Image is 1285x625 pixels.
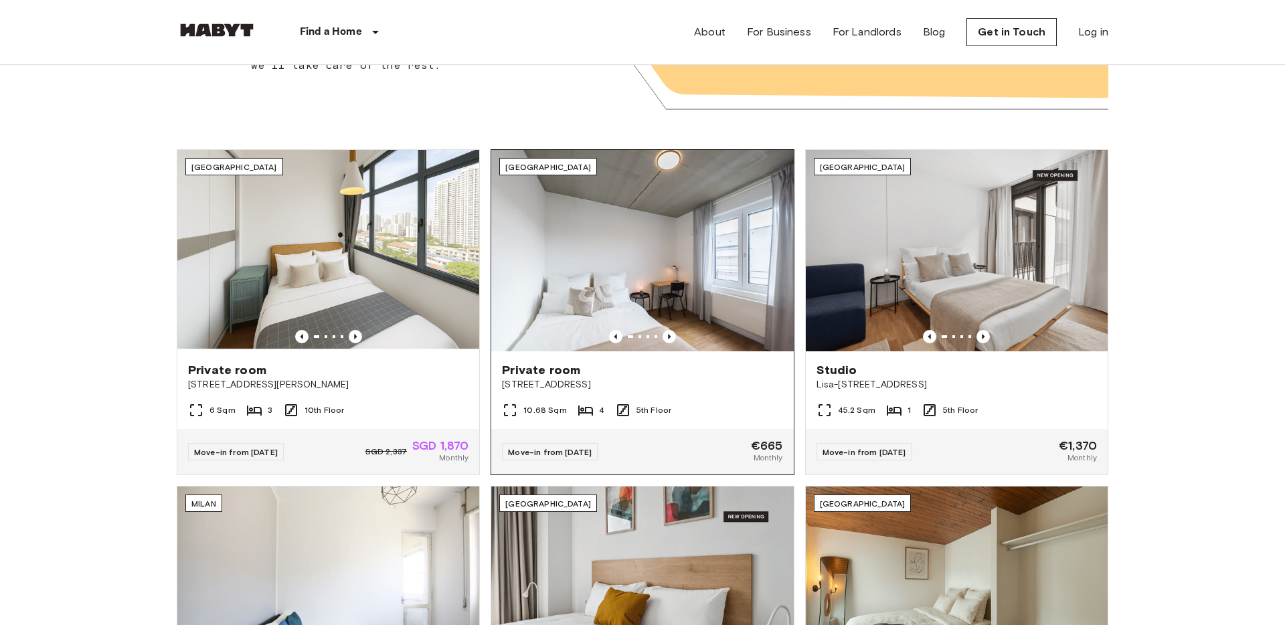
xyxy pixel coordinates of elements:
[491,149,794,475] a: Marketing picture of unit DE-04-037-026-03QPrevious imagePrevious image[GEOGRAPHIC_DATA]Private r...
[209,404,236,416] span: 6 Sqm
[943,404,978,416] span: 5th Floor
[747,24,811,40] a: For Business
[609,330,622,343] button: Previous image
[833,24,902,40] a: For Landlords
[194,447,278,457] span: Move-in from [DATE]
[502,362,580,378] span: Private room
[806,150,1108,351] img: Marketing picture of unit DE-01-489-503-001
[191,162,277,172] span: [GEOGRAPHIC_DATA]
[751,440,783,452] span: €665
[177,23,257,37] img: Habyt
[177,150,479,351] img: Marketing picture of unit SG-01-116-001-02
[817,362,857,378] span: Studio
[636,404,671,416] span: 5th Floor
[820,162,906,172] span: [GEOGRAPHIC_DATA]
[349,330,362,343] button: Previous image
[817,378,1097,391] span: Lisa-[STREET_ADDRESS]
[923,24,946,40] a: Blog
[1078,24,1108,40] a: Log in
[188,378,468,391] span: [STREET_ADDRESS][PERSON_NAME]
[838,404,875,416] span: 45.2 Sqm
[923,330,936,343] button: Previous image
[805,149,1108,475] a: Marketing picture of unit DE-01-489-503-001Previous imagePrevious image[GEOGRAPHIC_DATA]StudioLis...
[491,150,793,351] img: Marketing picture of unit DE-04-037-026-03Q
[502,378,782,391] span: [STREET_ADDRESS]
[663,330,676,343] button: Previous image
[823,447,906,457] span: Move-in from [DATE]
[300,24,362,40] p: Find a Home
[976,330,990,343] button: Previous image
[412,440,468,452] span: SGD 1,870
[188,362,266,378] span: Private room
[599,404,604,416] span: 4
[505,499,591,509] span: [GEOGRAPHIC_DATA]
[1059,440,1097,452] span: €1,370
[191,499,216,509] span: Milan
[908,404,911,416] span: 1
[820,499,906,509] span: [GEOGRAPHIC_DATA]
[305,404,345,416] span: 10th Floor
[1067,452,1097,464] span: Monthly
[966,18,1057,46] a: Get in Touch
[268,404,272,416] span: 3
[365,446,407,458] span: SGD 2,337
[754,452,783,464] span: Monthly
[439,452,468,464] span: Monthly
[295,330,309,343] button: Previous image
[177,149,480,475] a: Marketing picture of unit SG-01-116-001-02Previous imagePrevious image[GEOGRAPHIC_DATA]Private ro...
[505,162,591,172] span: [GEOGRAPHIC_DATA]
[694,24,725,40] a: About
[523,404,566,416] span: 10.68 Sqm
[508,447,592,457] span: Move-in from [DATE]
